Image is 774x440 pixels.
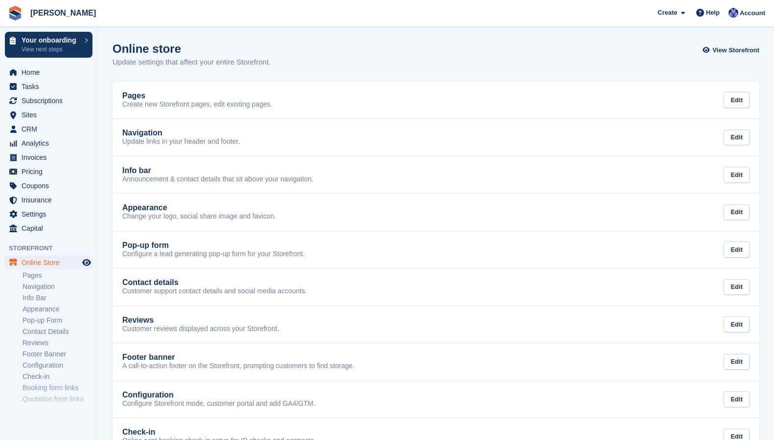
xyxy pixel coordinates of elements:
[122,353,175,362] h2: Footer banner
[113,306,759,343] a: Reviews Customer reviews displayed across your Storefront. Edit
[724,391,750,407] div: Edit
[724,167,750,183] div: Edit
[122,129,162,137] h2: Navigation
[113,57,271,68] p: Update settings that affect your entire Storefront.
[23,305,92,314] a: Appearance
[122,325,279,333] p: Customer reviews displayed across your Storefront.
[9,243,97,253] span: Storefront
[22,165,80,178] span: Pricing
[5,151,92,164] a: menu
[23,293,92,303] a: Info Bar
[5,221,92,235] a: menu
[8,6,23,21] img: stora-icon-8386f47178a22dfd0bd8f6a31ec36ba5ce8667c1dd55bd0f319d3a0aa187defe.svg
[22,179,80,193] span: Coupons
[23,316,92,325] a: Pop-up Form
[5,193,92,207] a: menu
[113,231,759,268] a: Pop-up form Configure a lead generating pop-up form for your Storefront. Edit
[22,256,80,269] span: Online Store
[122,137,240,146] p: Update links in your header and footer.
[122,287,307,296] p: Customer support contact details and social media accounts.
[23,395,92,404] a: Quotation form links
[724,354,750,370] div: Edit
[22,37,80,44] p: Your onboarding
[26,5,100,21] a: [PERSON_NAME]
[122,428,156,437] h2: Check-in
[658,8,677,18] span: Create
[22,151,80,164] span: Invoices
[22,45,80,54] p: View next steps
[23,327,92,336] a: Contact Details
[5,108,92,122] a: menu
[122,91,145,100] h2: Pages
[23,271,92,280] a: Pages
[122,391,174,399] h2: Configuration
[122,212,276,221] p: Change your logo, social share image and favicon.
[5,136,92,150] a: menu
[712,45,759,55] span: View Storefront
[22,221,80,235] span: Capital
[122,399,316,408] p: Configure Storefront mode, customer portal and add GA4/GTM.
[5,32,92,58] a: Your onboarding View next steps
[22,122,80,136] span: CRM
[113,119,759,156] a: Navigation Update links in your header and footer. Edit
[740,8,765,18] span: Account
[122,203,167,212] h2: Appearance
[5,179,92,193] a: menu
[113,343,759,380] a: Footer banner A call-to-action footer on the Storefront, prompting customers to find storage. Edit
[23,361,92,370] a: Configuration
[22,66,80,79] span: Home
[5,122,92,136] a: menu
[22,80,80,93] span: Tasks
[724,92,750,108] div: Edit
[23,350,92,359] a: Footer Banner
[122,250,305,259] p: Configure a lead generating pop-up form for your Storefront.
[23,282,92,291] a: Navigation
[724,242,750,258] div: Edit
[122,241,169,250] h2: Pop-up form
[705,42,759,58] a: View Storefront
[113,82,759,119] a: Pages Create new Storefront pages, edit existing pages. Edit
[706,8,720,18] span: Help
[22,193,80,207] span: Insurance
[23,383,92,393] a: Booking form links
[22,94,80,108] span: Subscriptions
[724,279,750,295] div: Edit
[122,362,355,371] p: A call-to-action footer on the Storefront, prompting customers to find storage.
[724,316,750,332] div: Edit
[724,204,750,220] div: Edit
[5,66,92,79] a: menu
[5,256,92,269] a: menu
[22,207,80,221] span: Settings
[122,175,314,184] p: Announcement & contact details that sit above your navigation.
[22,136,80,150] span: Analytics
[113,381,759,418] a: Configuration Configure Storefront mode, customer portal and add GA4/GTM. Edit
[113,194,759,231] a: Appearance Change your logo, social share image and favicon. Edit
[23,338,92,348] a: Reviews
[122,278,179,287] h2: Contact details
[724,130,750,146] div: Edit
[22,108,80,122] span: Sites
[728,8,738,18] img: Joel Isaksson
[5,165,92,178] a: menu
[5,207,92,221] a: menu
[113,42,271,55] h1: Online store
[113,156,759,194] a: Info bar Announcement & contact details that sit above your navigation. Edit
[122,166,151,175] h2: Info bar
[81,257,92,268] a: Preview store
[122,316,154,325] h2: Reviews
[23,372,92,381] a: Check-in
[122,100,273,109] p: Create new Storefront pages, edit existing pages.
[5,94,92,108] a: menu
[113,268,759,306] a: Contact details Customer support contact details and social media accounts. Edit
[5,80,92,93] a: menu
